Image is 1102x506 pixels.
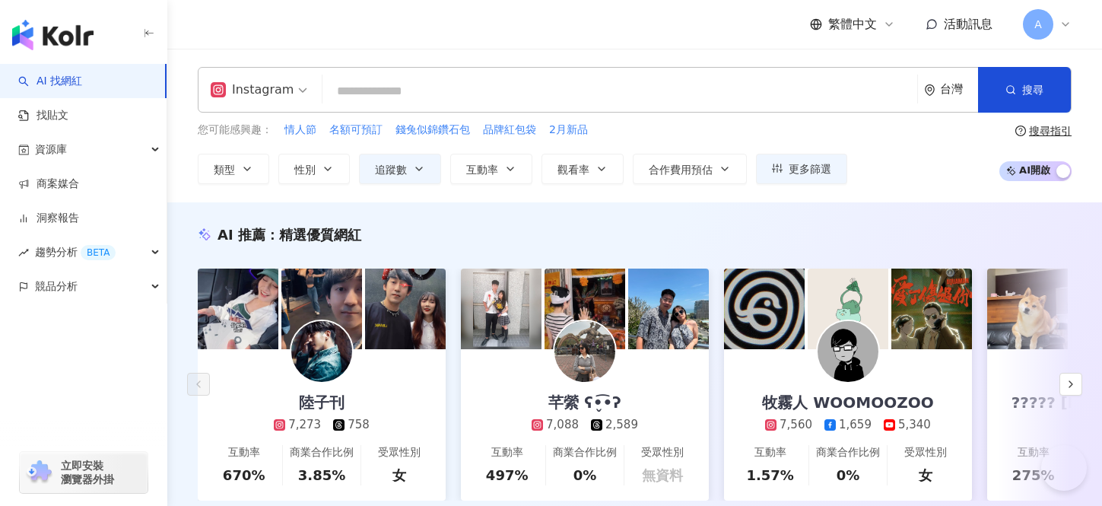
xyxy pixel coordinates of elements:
[218,225,361,244] div: AI 推薦 ：
[633,154,747,184] button: 合作費用預估
[839,417,872,433] div: 1,659
[279,227,361,243] span: 精選優質網紅
[12,20,94,50] img: logo
[891,269,972,349] img: post-image
[978,67,1071,113] button: 搜尋
[746,466,793,485] div: 1.57%
[987,269,1068,349] img: post-image
[284,392,360,413] div: 陸子刊
[35,269,78,304] span: 競品分析
[288,417,321,433] div: 7,273
[294,164,316,176] span: 性別
[395,123,470,138] span: 錢兔似錦鑽石包
[365,269,446,349] img: post-image
[641,445,684,460] div: 受眾性別
[375,164,407,176] span: 追蹤數
[61,459,114,486] span: 立即安裝 瀏覽器外掛
[348,417,370,433] div: 758
[450,154,532,184] button: 互動率
[919,466,932,485] div: 女
[483,123,536,138] span: 品牌紅包袋
[557,164,589,176] span: 觀看率
[20,452,148,493] a: chrome extension立即安裝 瀏覽器外掛
[818,321,878,382] img: KOL Avatar
[808,269,888,349] img: post-image
[466,164,498,176] span: 互動率
[747,392,948,413] div: 牧霧人 WOOMOOZOO
[214,164,235,176] span: 類型
[359,154,441,184] button: 追蹤數
[284,122,317,138] button: 情人節
[1018,445,1050,460] div: 互動率
[228,445,260,460] div: 互動率
[940,83,978,96] div: 台灣
[541,154,624,184] button: 觀看率
[223,466,265,485] div: 670%
[392,466,406,485] div: 女
[18,177,79,192] a: 商案媒合
[546,417,579,433] div: 7,088
[198,269,278,349] img: post-image
[491,445,523,460] div: 互動率
[649,164,713,176] span: 合作費用預估
[1041,445,1087,491] iframe: Help Scout Beacon - Open
[278,154,350,184] button: 性別
[1012,466,1055,485] div: 275%
[605,417,638,433] div: 2,589
[944,17,992,31] span: 活動訊息
[549,123,588,138] span: 2月新品
[18,108,68,123] a: 找貼文
[780,417,812,433] div: 7,560
[924,84,935,96] span: environment
[281,269,362,349] img: post-image
[724,269,805,349] img: post-image
[573,466,597,485] div: 0%
[211,78,294,102] div: Instagram
[198,123,272,138] span: 您可能感興趣：
[1022,84,1043,96] span: 搜尋
[461,269,541,349] img: post-image
[904,445,947,460] div: 受眾性別
[724,349,972,501] a: 牧霧人 WOOMOOZOO7,5601,6595,340互動率1.57%商業合作比例0%受眾性別女
[198,154,269,184] button: 類型
[81,245,116,260] div: BETA
[789,163,831,175] span: 更多篩選
[756,154,847,184] button: 更多篩選
[329,122,383,138] button: 名額可預訂
[545,269,625,349] img: post-image
[198,349,446,501] a: 陸子刊7,273758互動率670%商業合作比例3.85%受眾性別女
[18,211,79,226] a: 洞察報告
[395,122,471,138] button: 錢兔似錦鑽石包
[486,466,529,485] div: 497%
[284,123,316,138] span: 情人節
[554,321,615,382] img: KOL Avatar
[548,122,589,138] button: 2月新品
[35,235,116,269] span: 趨勢分析
[553,445,617,460] div: 商業合作比例
[642,466,683,485] div: 無資料
[482,122,537,138] button: 品牌紅包袋
[628,269,709,349] img: post-image
[35,132,67,167] span: 資源庫
[24,460,54,485] img: chrome extension
[18,74,82,89] a: searchAI 找網紅
[1034,16,1042,33] span: A
[533,392,636,413] div: 芊縈 ʕ•̬͡•ʔ
[1029,125,1072,137] div: 搜尋指引
[461,349,709,501] a: 芊縈 ʕ•̬͡•ʔ7,0882,589互動率497%商業合作比例0%受眾性別無資料
[298,466,345,485] div: 3.85%
[291,321,352,382] img: KOL Avatar
[290,445,354,460] div: 商業合作比例
[837,466,860,485] div: 0%
[378,445,421,460] div: 受眾性別
[18,247,29,258] span: rise
[828,16,877,33] span: 繁體中文
[1015,126,1026,136] span: question-circle
[898,417,931,433] div: 5,340
[754,445,786,460] div: 互動率
[816,445,880,460] div: 商業合作比例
